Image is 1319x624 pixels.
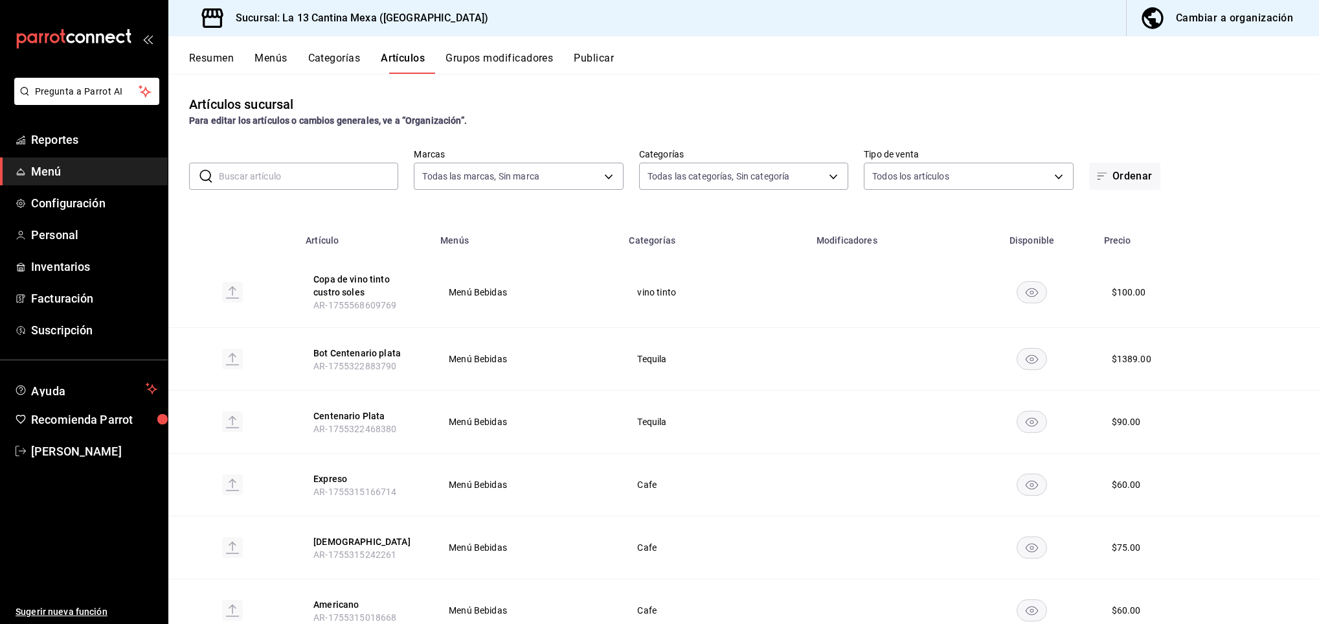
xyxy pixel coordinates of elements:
div: $ 90.00 [1112,415,1141,428]
span: AR-1755322468380 [313,424,396,434]
span: Ayuda [31,381,141,397]
span: Facturación [31,290,157,307]
span: Inventarios [31,258,157,275]
span: vino tinto [637,288,792,297]
h3: Sucursal: La 13 Cantina Mexa ([GEOGRAPHIC_DATA]) [225,10,488,26]
span: Cafe [637,480,792,489]
label: Tipo de venta [864,150,1073,159]
button: Publicar [574,52,614,74]
button: availability-product [1017,411,1047,433]
th: Modificadores [809,216,968,257]
a: Pregunta a Parrot AI [9,94,159,108]
button: Artículos [381,52,425,74]
span: Menú Bebidas [449,288,605,297]
button: edit-product-location [313,598,417,611]
span: Tequila [637,354,792,364]
span: Menú Bebidas [449,606,605,615]
div: Artículos sucursal [189,95,293,114]
span: [PERSON_NAME] [31,443,157,460]
button: Menús [254,52,287,74]
th: Disponible [968,216,1096,257]
button: Resumen [189,52,234,74]
div: navigation tabs [189,52,1319,74]
button: edit-product-location [313,347,417,360]
input: Buscar artículo [219,163,398,189]
span: AR-1755315242261 [313,549,396,560]
strong: Para editar los artículos o cambios generales, ve a “Organización”. [189,115,467,126]
button: edit-product-location [313,273,417,299]
div: $ 60.00 [1112,604,1141,617]
span: Sugerir nueva función [16,605,157,619]
th: Precio [1096,216,1244,257]
button: Grupos modificadores [445,52,553,74]
div: Cambiar a organización [1176,9,1293,27]
button: Categorías [308,52,361,74]
div: $ 1389.00 [1112,352,1151,365]
th: Menús [433,216,621,257]
span: Cafe [637,543,792,552]
button: availability-product [1017,348,1047,370]
span: Menú Bebidas [449,417,605,426]
span: Pregunta a Parrot AI [35,85,139,98]
button: availability-product [1017,474,1047,496]
span: Cafe [637,606,792,615]
button: Ordenar [1089,163,1160,190]
span: Todas las marcas, Sin marca [422,170,539,183]
button: availability-product [1017,537,1047,559]
span: Configuración [31,194,157,212]
button: availability-product [1017,281,1047,303]
label: Categorías [639,150,848,159]
th: Artículo [298,216,433,257]
button: open_drawer_menu [142,34,153,44]
span: Recomienda Parrot [31,411,157,428]
span: Menú Bebidas [449,543,605,552]
div: $ 75.00 [1112,541,1141,554]
button: edit-product-location [313,472,417,485]
span: AR-1755315166714 [313,487,396,497]
span: Personal [31,226,157,244]
label: Marcas [414,150,623,159]
div: $ 60.00 [1112,478,1141,491]
span: Menú [31,163,157,180]
span: Menú Bebidas [449,480,605,489]
button: edit-product-location [313,535,417,548]
button: availability-product [1017,599,1047,621]
span: Todos los artículos [872,170,949,183]
span: Suscripción [31,321,157,339]
span: AR-1755322883790 [313,361,396,371]
span: AR-1755568609769 [313,300,396,310]
div: $ 100.00 [1112,286,1146,299]
span: Reportes [31,131,157,148]
span: Todas las categorías, Sin categoría [648,170,790,183]
button: Pregunta a Parrot AI [14,78,159,105]
span: Tequila [637,417,792,426]
span: Menú Bebidas [449,354,605,364]
span: AR-1755315018668 [313,612,396,623]
button: edit-product-location [313,410,417,422]
th: Categorías [621,216,808,257]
